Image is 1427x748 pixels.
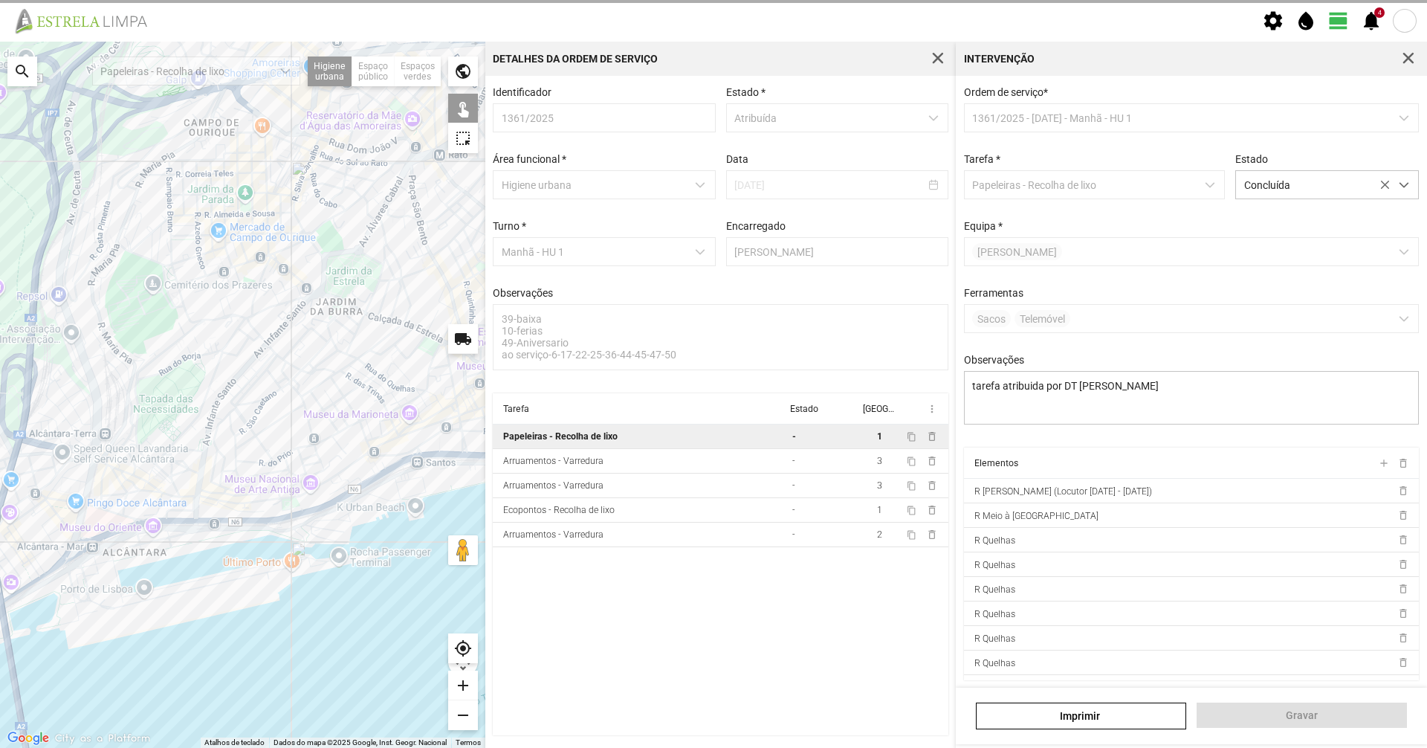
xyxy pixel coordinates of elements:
[974,560,1015,570] span: R Quelhas
[456,738,481,747] a: Termos (abre num novo separador)
[1295,10,1317,32] span: water_drop
[726,86,766,98] label: Estado *
[503,431,618,442] div: Papeleiras - Recolha de lixo
[1397,485,1408,497] span: delete_outline
[726,153,748,165] label: Data
[503,505,615,515] div: Ecopontos - Recolha de lixo
[792,456,795,466] div: -
[1377,457,1389,469] span: add
[1235,153,1268,165] label: Estado
[974,609,1015,619] span: R Quelhas
[493,153,566,165] label: Área funcional *
[863,404,894,414] div: [GEOGRAPHIC_DATA]
[1236,171,1390,199] span: Concluída
[964,220,1003,232] label: Equipa *
[1327,10,1350,32] span: view_day
[907,530,916,540] span: content_copy
[4,729,53,748] a: Abrir esta área no Google Maps (abre uma nova janela)
[907,431,919,442] button: content_copy
[907,506,916,515] span: content_copy
[493,86,551,98] label: Identificador
[1397,583,1408,595] span: delete_outline
[974,511,1098,521] span: R Meio à [GEOGRAPHIC_DATA]
[1397,657,1408,668] span: delete_outline
[907,432,916,442] span: content_copy
[964,54,1035,64] div: Intervenção
[448,123,478,153] div: highlight_alt
[974,633,1015,644] span: R Quelhas
[974,486,1152,497] span: R [PERSON_NAME] (Locutor [DATE] - [DATE])
[877,529,882,540] span: 2
[792,529,795,540] div: -
[926,504,938,516] span: delete_outline
[448,671,478,700] div: add
[792,480,795,491] div: -
[352,57,395,86] div: Espaço público
[907,529,919,541] button: content_copy
[907,504,919,516] button: content_copy
[274,738,447,747] span: Dados do mapa ©2025 Google, Inst. Geogr. Nacional
[726,220,786,232] label: Encarregado
[964,354,1024,366] label: Observações
[1397,509,1408,521] span: delete_outline
[503,404,529,414] div: Tarefa
[493,54,658,64] div: Detalhes da Ordem de Serviço
[974,658,1015,668] span: R Quelhas
[4,729,53,748] img: Google
[1205,709,1400,721] span: Gravar
[503,529,604,540] div: Arruamentos - Varredura
[964,287,1023,299] label: Ferramentas
[976,703,1186,729] a: Imprimir
[1360,10,1382,32] span: notifications
[926,431,938,442] span: delete_outline
[792,431,796,442] div: -
[503,480,604,491] div: Arruamentos - Varredura
[926,455,938,467] span: delete_outline
[907,480,919,491] button: content_copy
[926,529,938,541] span: delete_outline
[493,220,526,232] label: Turno *
[1262,10,1284,32] span: settings
[7,57,37,86] div: search
[1397,632,1408,644] span: delete_outline
[448,57,478,86] div: public
[926,480,938,491] button: delete_outline
[395,57,441,86] div: Espaços verdes
[503,456,604,466] div: Arruamentos - Varredura
[448,324,478,354] div: local_shipping
[1397,457,1408,469] span: delete_outline
[877,480,882,491] span: 3
[1397,558,1408,570] span: delete_outline
[974,584,1015,595] span: R Quelhas
[974,458,1018,468] div: Elementos
[1397,607,1408,619] button: delete_outline
[448,700,478,730] div: remove
[907,481,916,491] span: content_copy
[877,456,882,466] span: 3
[1397,534,1408,546] button: delete_outline
[448,535,478,565] button: Arraste o Pegman para o mapa para abrir o Street View
[877,431,882,442] span: 1
[907,455,919,467] button: content_copy
[792,505,795,515] div: -
[926,403,938,415] span: more_vert
[790,404,818,414] div: Estado
[964,153,1000,165] label: Tarefa *
[493,287,553,299] label: Observações
[1197,703,1407,728] button: Gravar
[1374,7,1385,18] div: 4
[308,57,352,86] div: Higiene urbana
[964,86,1048,98] span: Ordem de serviço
